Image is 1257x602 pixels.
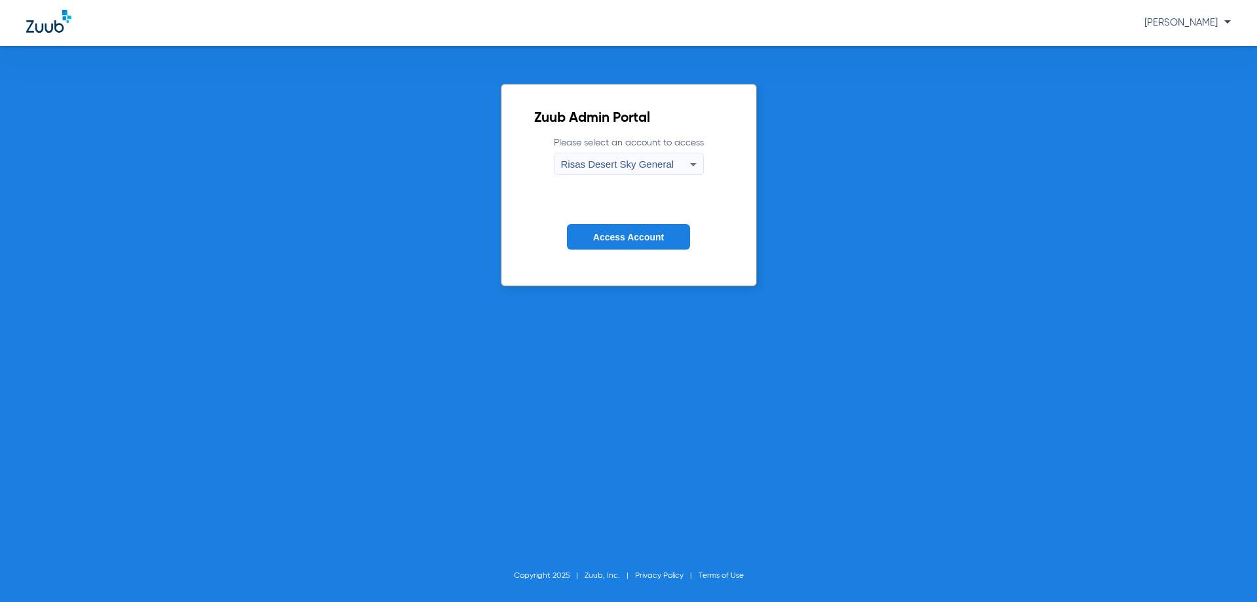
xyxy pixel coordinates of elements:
span: Access Account [593,232,664,242]
label: Please select an account to access [554,136,704,175]
img: Zuub Logo [26,10,71,33]
button: Access Account [567,224,690,250]
a: Privacy Policy [635,572,683,580]
li: Zuub, Inc. [585,569,635,582]
li: Copyright 2025 [514,569,585,582]
a: Terms of Use [699,572,744,580]
iframe: Chat Widget [1192,539,1257,602]
h2: Zuub Admin Portal [534,112,723,125]
span: Risas Desert Sky General [561,159,674,170]
span: [PERSON_NAME] [1144,18,1231,28]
